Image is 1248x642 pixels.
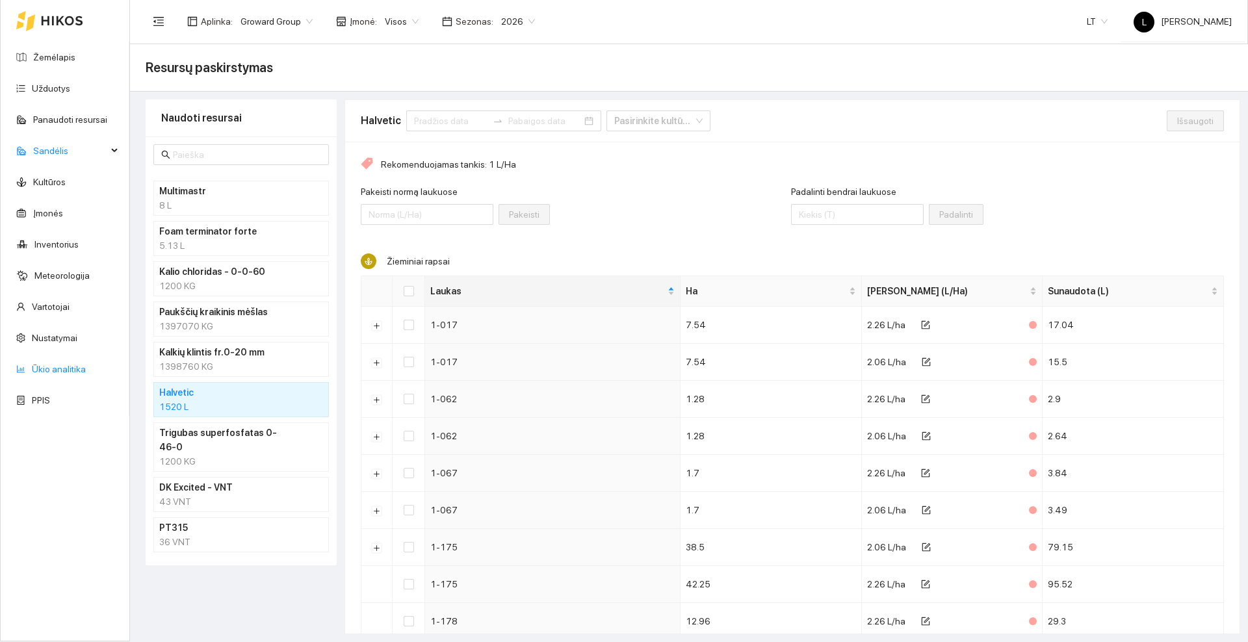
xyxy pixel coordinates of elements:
td: 1-062 [425,381,681,418]
span: shop [336,16,346,27]
button: Išskleisti [372,543,382,553]
span: 2026 [501,12,535,31]
a: Meteorologija [34,270,90,281]
span: [PERSON_NAME] (L/Ha) [867,284,1028,298]
button: form [911,611,941,632]
td: 15.5 [1043,344,1224,381]
span: layout [187,16,198,27]
button: form [911,389,941,409]
span: calendar [442,16,452,27]
span: 2.26 L/ha [867,616,905,626]
a: Kultūros [33,177,66,187]
td: 95.52 [1043,566,1224,603]
button: form [911,315,941,335]
button: Išskleisti [372,357,382,368]
div: 36 VNT [159,535,323,549]
input: Paieška [173,148,321,162]
span: form [922,543,931,553]
div: 43 VNT [159,494,323,509]
th: this column's title is Sunaudota (L),this column is sortable [1043,276,1224,307]
span: form [922,506,931,516]
span: 2.26 L/ha [867,579,905,589]
span: [PERSON_NAME] [1134,16,1232,27]
span: L [1142,12,1147,32]
div: 1200 KG [159,454,323,469]
h4: Multimastr [159,184,289,198]
span: 2.06 L/ha [867,431,906,441]
span: Įmonė : [350,14,377,29]
td: 1.7 [681,455,862,492]
span: form [922,431,931,442]
div: 1200 KG [159,279,323,293]
div: Halvetic [361,112,401,129]
span: Sunaudota (L) [1048,284,1208,298]
span: form [921,617,930,627]
td: 1-067 [425,455,681,492]
label: Pakeisti normą laukuose [361,185,458,199]
span: Laukas [430,284,665,298]
span: Sezonas : [456,14,493,29]
div: 1520 L [159,400,323,414]
div: 1398760 KG [159,359,323,374]
span: tag [361,157,373,172]
button: form [911,463,941,483]
a: Įmonės [33,208,63,218]
button: Išsaugoti [1167,110,1224,131]
span: Visos [385,12,419,31]
button: Išskleisti [372,394,382,405]
td: 1-175 [425,529,681,566]
td: 1-178 [425,603,681,640]
span: 2.06 L/ha [867,357,906,367]
span: Groward Group [240,12,313,31]
button: form [911,537,941,558]
span: Ha [686,284,846,298]
h4: Paukščių kraikinis mėšlas [159,305,289,319]
span: form [922,357,931,368]
a: Panaudoti resursai [33,114,107,125]
td: 1-067 [425,492,681,529]
div: Naudoti resursai [161,99,321,136]
button: form [911,500,941,520]
input: Pradžios data [414,114,487,128]
span: swap-right [493,116,503,126]
label: Padalinti bendrai laukuose [791,185,896,199]
td: 29.3 [1043,603,1224,640]
h4: DK Excited - VNT [159,480,289,494]
td: 1-017 [425,307,681,344]
h4: Kalio chloridas - 0-0-60 [159,264,289,279]
h4: Kalkių klintis fr.0-20 mm [159,345,289,359]
td: 79.15 [1043,529,1224,566]
span: menu-fold [153,16,164,27]
td: 1-175 [425,566,681,603]
button: Išskleisti [372,431,382,442]
button: Išskleisti [372,320,382,331]
span: LT [1087,12,1108,31]
span: 2.06 L/ha [867,505,906,515]
div: 1397070 KG [159,319,323,333]
td: 3.49 [1043,492,1224,529]
span: form [921,469,930,479]
td: 42.25 [681,566,862,603]
td: 3.84 [1043,455,1224,492]
span: Resursų paskirstymas [146,57,273,78]
td: 1-062 [425,418,681,455]
span: Aplinka : [201,14,233,29]
a: PPIS [32,395,50,405]
h4: PT315 [159,520,289,535]
input: Pabaigos data [508,114,582,128]
button: Pakeisti [499,204,550,225]
span: 2.26 L/ha [867,320,905,330]
span: Sandėlis [33,138,107,164]
a: Nustatymai [32,333,77,343]
span: search [161,150,170,159]
span: form [921,580,930,590]
input: Padalinti bendrai laukuose [791,204,924,225]
a: Ūkio analitika [32,364,86,374]
button: Padalinti [929,204,983,225]
td: 1-017 [425,344,681,381]
td: 1.28 [681,381,862,418]
a: Inventorius [34,239,79,250]
span: to [493,116,503,126]
td: 38.5 [681,529,862,566]
span: form [921,320,930,331]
